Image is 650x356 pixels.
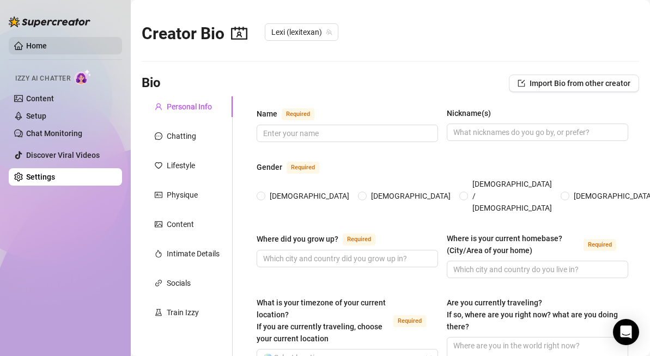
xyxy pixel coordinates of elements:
a: Content [26,94,54,103]
div: Personal Info [167,101,212,113]
span: experiment [155,309,162,316]
div: Gender [257,161,282,173]
span: contacts [231,25,247,41]
span: Are you currently traveling? If so, where are you right now? what are you doing there? [447,298,618,331]
span: fire [155,250,162,257]
input: Where is your current homebase? (City/Area of your home) [453,263,619,275]
span: link [155,279,162,287]
span: team [326,29,332,35]
span: [DEMOGRAPHIC_DATA] / [DEMOGRAPHIC_DATA] [468,178,556,214]
span: picture [155,220,162,228]
span: Import Bio from other creator [530,79,630,88]
span: Izzy AI Chatter [15,73,70,84]
input: Nickname(s) [453,126,619,138]
span: What is your timezone of your current location? If you are currently traveling, choose your curre... [257,298,386,343]
a: Settings [26,173,55,181]
div: Intimate Details [167,248,220,260]
span: Lexi (lexitexan) [271,24,332,40]
span: user [155,103,162,111]
label: Nickname(s) [447,107,499,119]
h2: Creator Bio [142,23,247,44]
span: Required [287,162,319,174]
div: Chatting [167,130,196,142]
label: Where is your current homebase? (City/Area of your home) [447,232,628,256]
label: Where did you grow up? [257,232,387,245]
a: Discover Viral Videos [26,151,100,159]
div: Open Intercom Messenger [613,319,639,345]
div: Nickname(s) [447,107,491,119]
a: Setup [26,112,46,120]
div: Lifestyle [167,159,195,171]
div: Train Izzy [167,306,199,318]
span: message [155,132,162,140]
button: Import Bio from other creator [509,75,639,92]
input: Where did you grow up? [263,253,429,265]
span: Required [584,239,616,251]
label: Gender [257,161,331,174]
div: Name [257,108,277,120]
img: logo-BBDzfeDw.svg [9,16,90,27]
div: Physique [167,189,198,201]
span: import [518,79,525,87]
span: Required [393,315,426,327]
span: idcard [155,191,162,199]
div: Content [167,218,194,230]
div: Socials [167,277,191,289]
label: Name [257,107,326,120]
span: heart [155,162,162,169]
div: Where did you grow up? [257,233,338,245]
a: Chat Monitoring [26,129,82,138]
img: AI Chatter [75,69,92,85]
span: Required [282,108,314,120]
span: [DEMOGRAPHIC_DATA] [367,190,455,202]
span: [DEMOGRAPHIC_DATA] [265,190,354,202]
span: Required [343,234,375,245]
h3: Bio [142,75,161,92]
a: Home [26,41,47,50]
div: Where is your current homebase? (City/Area of your home) [447,232,579,256]
input: Name [263,127,429,139]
